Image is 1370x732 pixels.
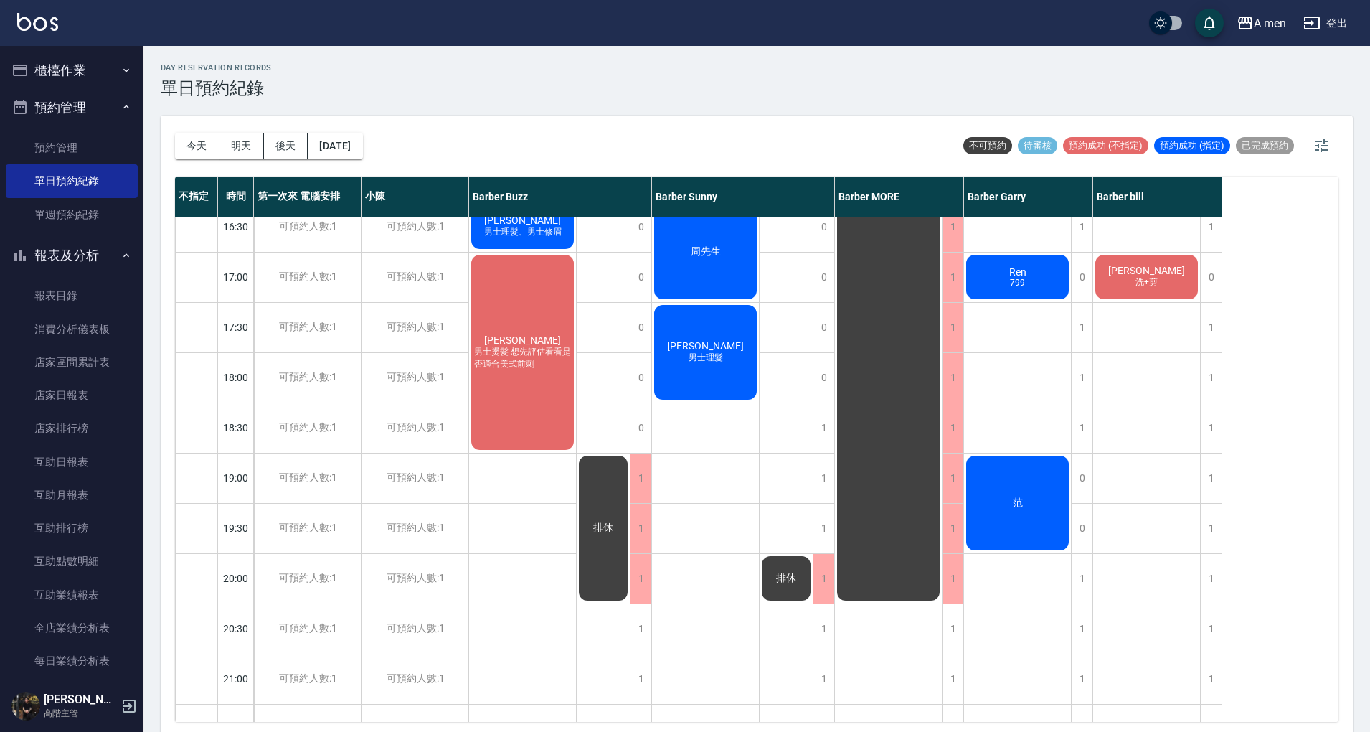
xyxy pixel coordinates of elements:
div: 21:00 [218,654,254,704]
span: 預約成功 (不指定) [1063,139,1148,152]
button: 明天 [219,133,264,159]
div: 0 [813,202,834,252]
div: 0 [1071,454,1092,503]
div: 1 [1071,303,1092,352]
span: 799 [1007,278,1028,288]
span: 不可預約 [963,139,1012,152]
div: 可預約人數:1 [254,504,361,553]
div: Barber Sunny [652,177,835,217]
div: 1 [630,604,651,654]
div: Barber bill [1093,177,1222,217]
div: 1 [630,454,651,503]
span: [PERSON_NAME] [481,334,564,346]
div: 可預約人數:1 [254,654,361,704]
div: 19:30 [218,503,254,553]
div: 1 [942,303,963,352]
button: 櫃檯作業 [6,52,138,89]
a: 互助排行榜 [6,512,138,545]
span: 男士燙髮 想先評估看看是否適合美式前刺 [471,346,574,370]
div: 可預約人數:1 [362,202,468,252]
button: 登出 [1298,10,1353,37]
div: 0 [630,202,651,252]
button: 今天 [175,133,219,159]
div: 1 [1071,554,1092,604]
a: 互助日報表 [6,446,138,479]
div: 可預約人數:1 [254,353,361,403]
div: 可預約人數:1 [254,253,361,302]
button: [DATE] [308,133,362,159]
a: 報表目錄 [6,279,138,312]
div: 1 [630,554,651,604]
a: 店家排行榜 [6,412,138,445]
img: Person [11,692,40,721]
a: 預約管理 [6,131,138,164]
span: [PERSON_NAME] [1105,265,1188,276]
div: 18:30 [218,403,254,453]
span: [PERSON_NAME] [481,215,564,226]
div: 1 [1071,604,1092,654]
div: 1 [1071,202,1092,252]
div: 1 [630,504,651,553]
a: 單日預約紀錄 [6,164,138,197]
p: 高階主管 [44,707,117,720]
div: 17:30 [218,302,254,352]
span: 洗+剪 [1133,276,1161,288]
span: 待審核 [1018,139,1057,152]
h2: day Reservation records [161,63,272,72]
div: 1 [942,403,963,453]
span: 周先生 [688,245,724,258]
div: 可預約人數:1 [254,403,361,453]
a: 店家日報表 [6,379,138,412]
div: 1 [1200,604,1222,654]
div: 0 [630,353,651,403]
div: 可預約人數:1 [254,303,361,352]
div: 可預約人數:1 [254,604,361,654]
div: 1 [1200,202,1222,252]
div: 可預約人數:1 [254,202,361,252]
h3: 單日預約紀錄 [161,78,272,98]
div: 可預約人數:1 [362,353,468,403]
button: save [1195,9,1224,37]
span: 男士理髮、男士修眉 [481,226,564,238]
span: 排休 [773,572,799,585]
div: 0 [630,403,651,453]
div: Barber MORE [835,177,964,217]
div: A men [1254,14,1286,32]
div: 時間 [218,177,254,217]
div: 可預約人數:1 [362,253,468,302]
div: 1 [942,253,963,302]
span: Ren [1006,266,1029,278]
div: 1 [942,554,963,604]
div: 1 [1071,353,1092,403]
div: 19:00 [218,453,254,503]
div: 1 [1200,303,1222,352]
div: 0 [813,303,834,352]
div: 0 [813,353,834,403]
div: 1 [942,202,963,252]
div: 可預約人數:1 [362,604,468,654]
a: 消費分析儀表板 [6,313,138,346]
div: 1 [942,353,963,403]
a: 互助月報表 [6,479,138,512]
a: 店家區間累計表 [6,346,138,379]
div: 可預約人數:1 [362,303,468,352]
div: 可預約人數:1 [254,454,361,503]
div: 1 [813,604,834,654]
a: 全店業績分析表 [6,611,138,644]
div: Barber Garry [964,177,1093,217]
button: 預約管理 [6,89,138,126]
div: 1 [813,504,834,553]
div: 可預約人數:1 [362,454,468,503]
a: 互助點數明細 [6,545,138,578]
div: 1 [813,554,834,604]
div: 0 [1071,253,1092,302]
div: 1 [942,654,963,704]
div: 20:00 [218,553,254,604]
div: 1 [1200,504,1222,553]
a: 互助業績報表 [6,578,138,611]
div: 17:00 [218,252,254,302]
div: 0 [813,253,834,302]
div: 1 [630,654,651,704]
button: 報表及分析 [6,237,138,274]
div: 1 [1200,353,1222,403]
